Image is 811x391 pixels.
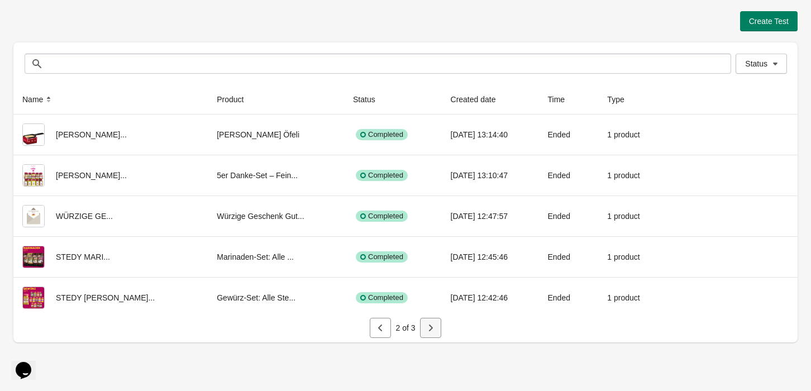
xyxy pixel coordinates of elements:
[22,164,199,187] div: [PERSON_NAME]...
[607,205,655,227] div: 1 product
[736,54,787,74] button: Status
[22,205,199,227] div: WÜRZIGE GE...
[356,129,408,140] div: Completed
[745,59,767,68] span: Status
[212,89,259,109] button: Product
[607,123,655,146] div: 1 product
[395,323,415,332] span: 2 of 3
[740,11,798,31] button: Create Test
[548,287,590,309] div: Ended
[217,205,335,227] div: Würzige Geschenk Gut...
[217,164,335,187] div: 5er Danke-Set – Fein...
[607,164,655,187] div: 1 product
[349,89,391,109] button: Status
[356,211,408,222] div: Completed
[446,89,512,109] button: Created date
[548,123,590,146] div: Ended
[22,123,199,146] div: [PERSON_NAME]...
[11,346,47,380] iframe: chat widget
[356,170,408,181] div: Completed
[603,89,640,109] button: Type
[217,287,335,309] div: Gewürz-Set: Alle Ste...
[548,205,590,227] div: Ended
[548,164,590,187] div: Ended
[451,287,530,309] div: [DATE] 12:42:46
[451,205,530,227] div: [DATE] 12:47:57
[217,246,335,268] div: Marinaden-Set: Alle ...
[607,287,655,309] div: 1 product
[451,164,530,187] div: [DATE] 13:10:47
[22,246,199,268] div: STEDY MARI...
[22,287,199,309] div: STEDY [PERSON_NAME]...
[548,246,590,268] div: Ended
[451,123,530,146] div: [DATE] 13:14:40
[18,89,59,109] button: Name
[607,246,655,268] div: 1 product
[356,292,408,303] div: Completed
[217,123,335,146] div: [PERSON_NAME] Öfeli
[451,246,530,268] div: [DATE] 12:45:46
[543,89,581,109] button: Time
[749,17,789,26] span: Create Test
[356,251,408,263] div: Completed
